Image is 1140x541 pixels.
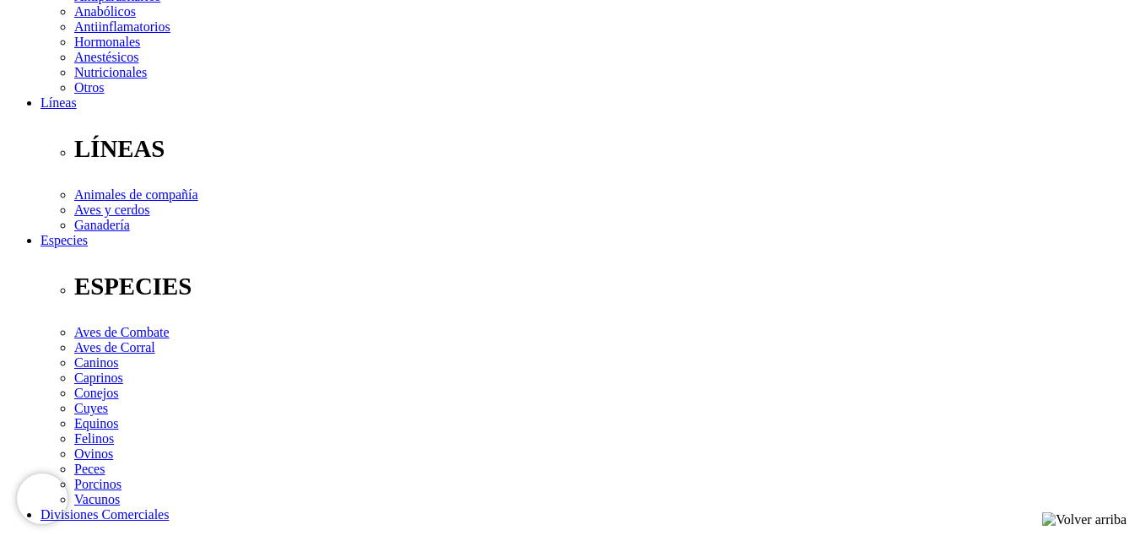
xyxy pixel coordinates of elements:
[74,19,170,34] a: Antiinflamatorios
[41,507,169,522] a: Divisiones Comerciales
[74,492,120,506] a: Vacunos
[74,325,170,339] a: Aves de Combate
[74,65,147,79] a: Nutricionales
[74,431,114,446] a: Felinos
[74,203,149,217] a: Aves y cerdos
[1042,512,1126,527] img: Volver arriba
[74,218,130,232] a: Ganadería
[74,355,118,370] a: Caninos
[74,135,1133,163] p: LÍNEAS
[74,401,108,415] a: Cuyes
[74,50,138,64] a: Anestésicos
[74,477,122,491] a: Porcinos
[17,473,68,524] iframe: Brevo live chat
[74,340,155,354] a: Aves de Corral
[74,35,140,49] a: Hormonales
[74,446,113,461] a: Ovinos
[41,95,77,110] a: Líneas
[74,462,105,476] a: Peces
[74,187,198,202] a: Animales de compañía
[74,4,136,19] a: Anabólicos
[74,80,105,95] a: Otros
[74,273,1133,300] p: ESPECIES
[74,416,118,430] a: Equinos
[41,233,88,247] a: Especies
[74,386,118,400] a: Conejos
[74,371,123,385] a: Caprinos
